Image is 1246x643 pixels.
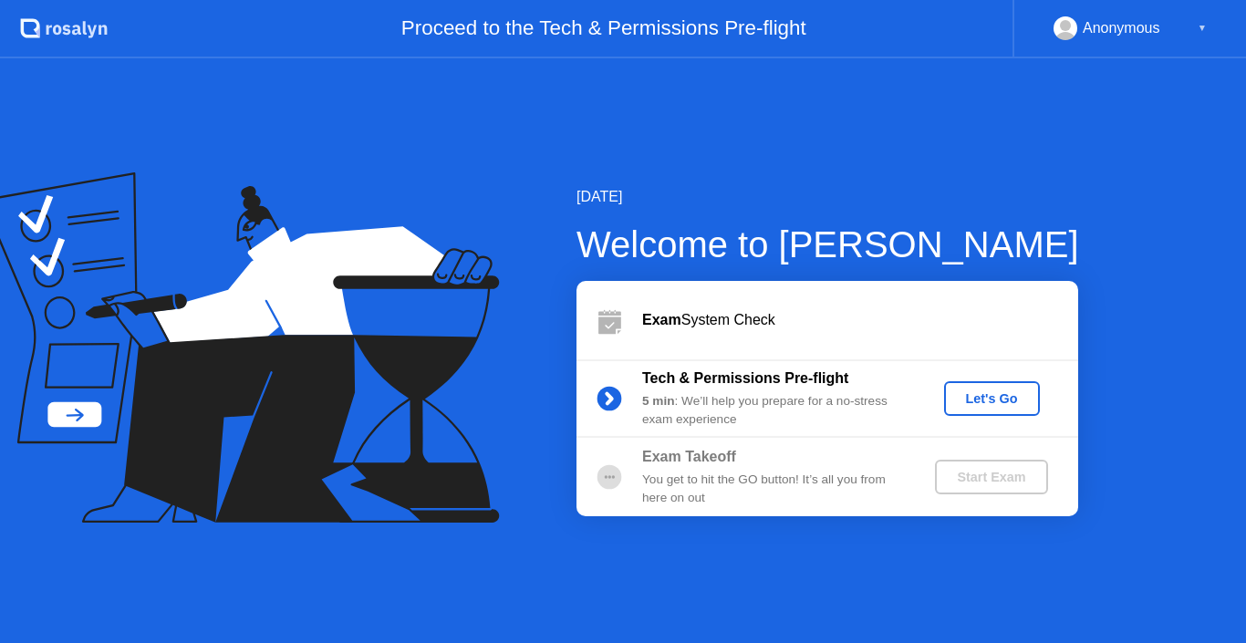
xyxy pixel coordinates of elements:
[642,370,848,386] b: Tech & Permissions Pre-flight
[942,470,1040,484] div: Start Exam
[576,186,1079,208] div: [DATE]
[642,309,1078,331] div: System Check
[642,392,905,430] div: : We’ll help you prepare for a no-stress exam experience
[951,391,1033,406] div: Let's Go
[642,449,736,464] b: Exam Takeoff
[935,460,1047,494] button: Start Exam
[642,312,681,327] b: Exam
[1198,16,1207,40] div: ▼
[642,394,675,408] b: 5 min
[576,217,1079,272] div: Welcome to [PERSON_NAME]
[642,471,905,508] div: You get to hit the GO button! It’s all you from here on out
[944,381,1040,416] button: Let's Go
[1083,16,1160,40] div: Anonymous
